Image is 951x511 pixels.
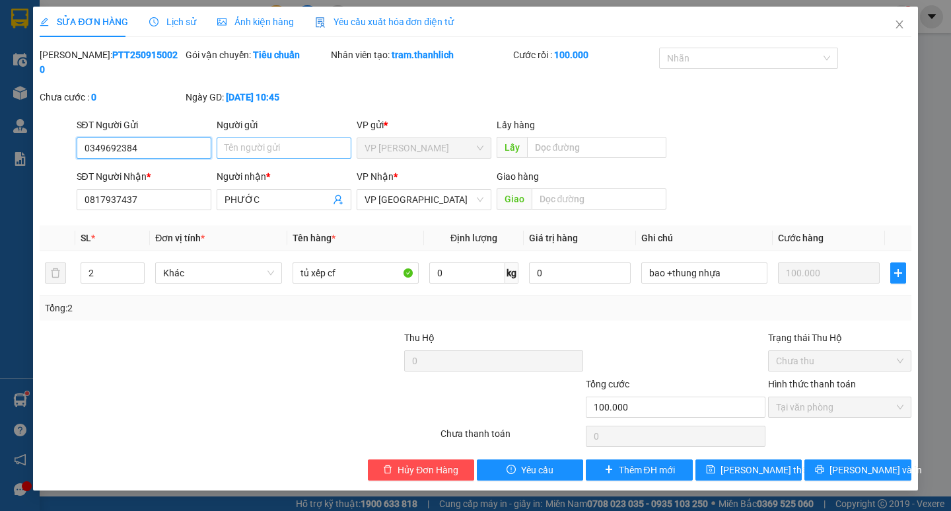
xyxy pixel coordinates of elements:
div: Chưa thanh toán [439,426,585,450]
span: Định lượng [450,233,497,243]
span: printer [815,465,824,475]
span: Giao hàng [497,171,539,182]
button: delete [45,262,66,284]
span: Tổng cước [586,379,629,389]
span: Thu Hộ [404,333,435,343]
span: Lấy hàng [497,120,535,130]
div: Tổng: 2 [45,301,368,315]
input: VD: Bàn, Ghế [293,262,419,284]
div: Chưa cước : [40,90,183,104]
button: plusThêm ĐH mới [586,459,692,481]
div: Người nhận [217,169,351,184]
span: kg [505,262,518,284]
span: Khác [163,263,273,283]
div: Gửi: VP [PERSON_NAME] [10,77,109,105]
input: 0 [778,262,880,284]
span: Hủy Đơn Hàng [398,463,458,477]
button: printer[PERSON_NAME] và In [804,459,911,481]
button: deleteHủy Đơn Hàng [368,459,474,481]
div: Ngày GD: [186,90,329,104]
span: Lấy [497,137,527,158]
span: save [706,465,715,475]
span: exclamation-circle [507,465,516,475]
div: Trạng thái Thu Hộ [768,331,911,345]
span: delete [383,465,392,475]
span: SỬA ĐƠN HÀNG [40,17,127,27]
b: tram.thanhlich [392,50,454,60]
div: SĐT Người Gửi [77,118,211,132]
b: [DATE] 10:45 [226,92,279,102]
span: Giá trị hàng [529,233,578,243]
span: picture [217,17,227,26]
th: Ghi chú [636,225,773,251]
div: [PERSON_NAME]: [40,48,183,77]
button: save[PERSON_NAME] thay đổi [695,459,802,481]
span: Chưa thu [776,351,903,371]
span: user-add [333,194,343,205]
span: Thêm ĐH mới [619,463,675,477]
b: Tiêu chuẩn [253,50,300,60]
img: icon [315,17,326,28]
div: Gói vận chuyển: [186,48,329,62]
input: Ghi Chú [641,262,767,284]
span: [PERSON_NAME] thay đổi [721,463,826,477]
text: PTT2509150020 [75,56,173,70]
button: plus [890,262,906,284]
span: SL [81,233,91,243]
input: Dọc đường [532,188,666,210]
span: close [894,19,905,30]
span: Yêu cầu [521,463,553,477]
span: Tại văn phòng [776,397,903,417]
span: Ảnh kiện hàng [217,17,294,27]
span: clock-circle [149,17,158,26]
span: Đơn vị tính [155,233,205,243]
div: Cước rồi : [513,48,656,62]
div: Người gửi [217,118,351,132]
button: Close [881,7,918,44]
span: plus [891,268,905,278]
span: edit [40,17,49,26]
span: VP Nhận [357,171,394,182]
div: SĐT Người Nhận [77,169,211,184]
b: 0 [91,92,96,102]
div: VP gửi [357,118,491,132]
span: [PERSON_NAME] và In [829,463,922,477]
button: exclamation-circleYêu cầu [477,459,583,481]
div: Nhận: VP [GEOGRAPHIC_DATA] [116,77,237,105]
span: Lịch sử [149,17,196,27]
span: Yêu cầu xuất hóa đơn điện tử [315,17,454,27]
span: Tên hàng [293,233,335,243]
div: Nhân viên tạo: [331,48,511,62]
span: plus [604,465,614,475]
b: 100.000 [554,50,588,60]
span: VP Đà Lạt [365,190,483,210]
label: Hình thức thanh toán [768,379,856,389]
input: Dọc đường [527,137,666,158]
span: Cước hàng [778,233,824,243]
span: VP Phan Thiết [365,138,483,158]
span: Giao [497,188,532,210]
